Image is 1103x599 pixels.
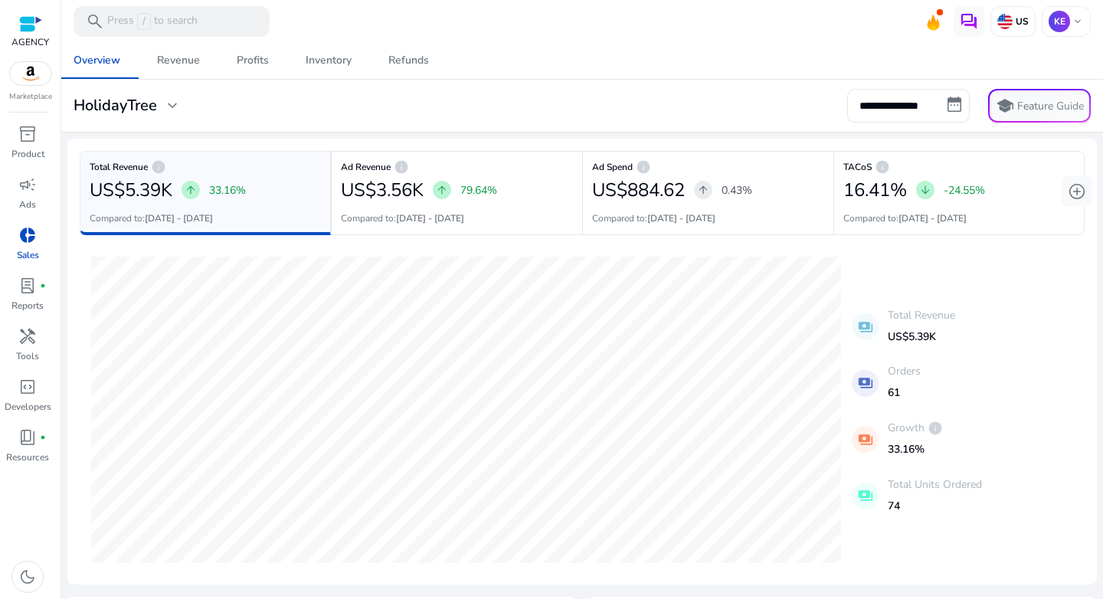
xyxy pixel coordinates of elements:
p: Compared to: [843,211,967,225]
p: Product [11,147,44,161]
span: info [394,159,409,175]
div: Revenue [157,55,200,66]
span: search [86,12,104,31]
span: handyman [18,327,37,345]
h3: HolidayTree [74,97,157,115]
mat-icon: payments [852,426,879,453]
b: [DATE] - [DATE] [396,212,464,224]
p: 74 [888,498,982,514]
img: us.svg [997,14,1013,29]
p: KE [1049,11,1070,32]
p: AGENCY [11,35,49,49]
span: info [875,159,890,175]
h2: 16.41% [843,179,907,201]
p: Growth [888,420,943,436]
p: 33.16% [209,182,246,198]
span: info [928,421,943,436]
h6: Ad Revenue [341,165,573,169]
mat-icon: payments [852,370,879,397]
span: add_circle [1068,182,1086,201]
p: Sales [17,248,39,262]
span: fiber_manual_record [40,434,46,440]
span: dark_mode [18,568,37,586]
mat-icon: payments [852,483,879,509]
p: 61 [888,385,921,401]
span: school [996,97,1014,115]
h2: US$884.62 [592,179,685,201]
span: info [636,159,651,175]
p: US$5.39K [888,329,955,345]
p: Developers [5,400,51,414]
p: 79.64% [460,182,497,198]
p: Marketplace [9,91,52,103]
h6: Total Revenue [90,165,321,169]
div: Profits [237,55,269,66]
span: arrow_downward [919,184,931,196]
mat-icon: payments [852,313,879,340]
span: arrow_upward [436,184,448,196]
span: fiber_manual_record [40,283,46,289]
button: add_circle [1062,176,1092,207]
p: Resources [6,450,49,464]
p: -24.55% [944,182,985,198]
b: [DATE] - [DATE] [647,212,715,224]
p: Tools [16,349,39,363]
b: [DATE] - [DATE] [145,212,213,224]
p: Compared to: [341,211,464,225]
p: Total Units Ordered [888,476,982,493]
button: schoolFeature Guide [988,89,1091,123]
span: keyboard_arrow_down [1072,15,1084,28]
p: 0.43% [722,182,752,198]
span: campaign [18,175,37,194]
p: Compared to: [592,211,715,225]
p: Feature Guide [1017,99,1084,114]
p: Compared to: [90,211,213,225]
img: amazon.svg [10,62,51,85]
div: Refunds [388,55,429,66]
b: [DATE] - [DATE] [898,212,967,224]
p: Ads [19,198,36,211]
div: Overview [74,55,120,66]
p: 33.16% [888,441,943,457]
p: Press to search [107,13,198,30]
h2: US$5.39K [90,179,172,201]
span: lab_profile [18,277,37,295]
span: code_blocks [18,378,37,396]
p: Orders [888,363,921,379]
h2: US$3.56K [341,179,424,201]
h6: Ad Spend [592,165,824,169]
span: arrow_upward [697,184,709,196]
p: US [1013,15,1029,28]
span: expand_more [163,97,182,115]
span: / [137,13,151,30]
p: Total Revenue [888,307,955,323]
div: Inventory [306,55,352,66]
span: book_4 [18,428,37,447]
span: arrow_upward [185,184,197,196]
span: donut_small [18,226,37,244]
span: inventory_2 [18,125,37,143]
span: info [151,159,166,175]
p: Reports [11,299,44,313]
h6: TACoS [843,165,1075,169]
